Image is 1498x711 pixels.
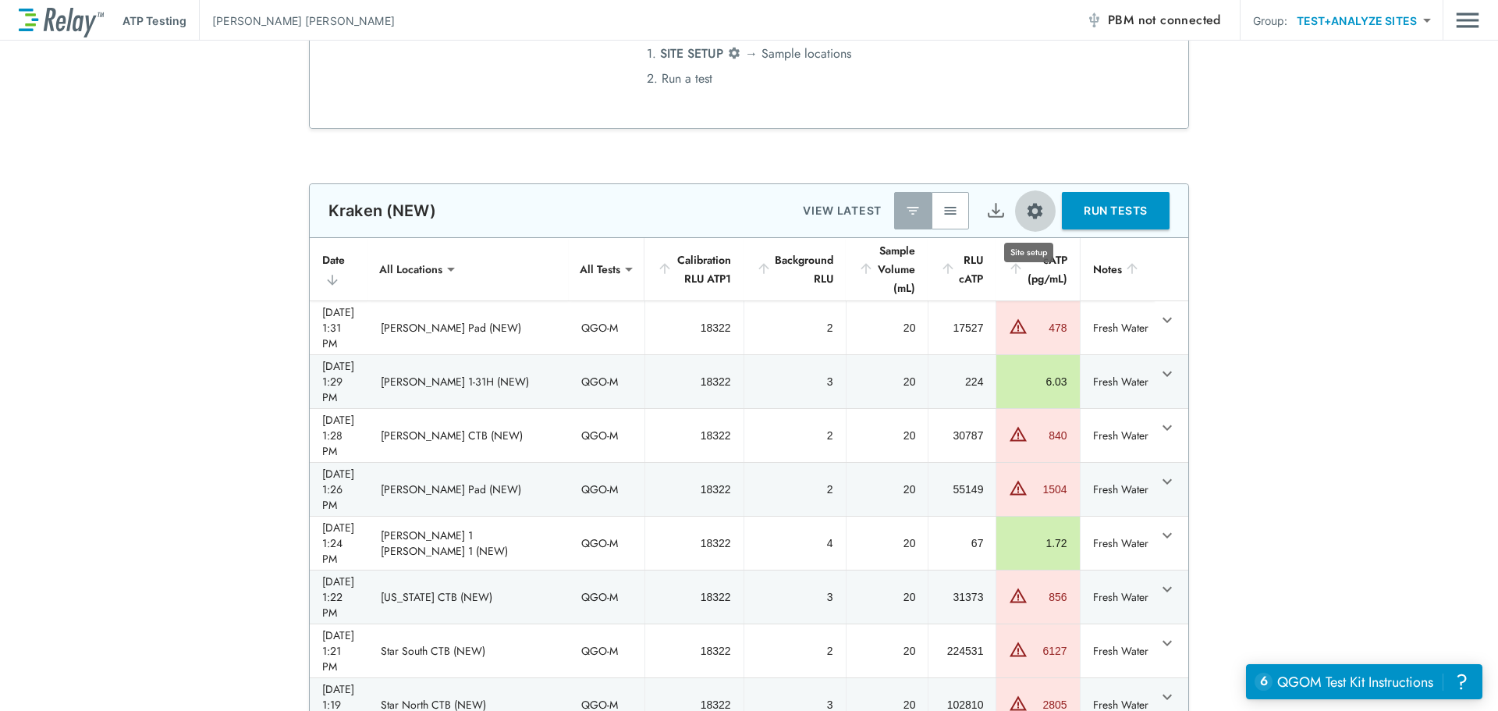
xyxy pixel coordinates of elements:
[368,463,569,516] td: [PERSON_NAME] Pad (NEW)
[368,254,453,285] div: All Locations
[859,374,916,389] div: 20
[1154,576,1180,603] button: expand row
[1154,630,1180,656] button: expand row
[322,304,356,351] div: [DATE] 1:31 PM
[569,571,644,624] td: QGO-M
[1062,192,1170,229] button: RUN TESTS
[1009,317,1028,336] img: Warning
[1154,522,1180,549] button: expand row
[757,643,833,659] div: 2
[328,201,436,220] p: Kraken (NEW)
[941,535,983,551] div: 67
[658,589,730,605] div: 18322
[658,428,730,443] div: 18322
[368,355,569,408] td: [PERSON_NAME] 1-31H (NEW)
[569,409,644,462] td: QGO-M
[1009,374,1067,389] div: 6.03
[941,482,983,497] div: 55149
[658,535,730,551] div: 18322
[1154,361,1180,387] button: expand row
[1108,9,1221,31] span: PBM
[569,624,644,677] td: QGO-M
[1080,463,1154,516] td: Fresh Water
[368,301,569,354] td: [PERSON_NAME] Pad (NEW)
[310,238,368,301] th: Date
[1031,589,1067,605] div: 856
[660,44,723,62] span: SITE SETUP
[859,482,916,497] div: 20
[941,374,983,389] div: 224
[1456,5,1479,35] button: Main menu
[368,409,569,462] td: [PERSON_NAME] CTB (NEW)
[1031,428,1067,443] div: 840
[1253,12,1288,29] p: Group:
[986,201,1006,221] img: Export Icon
[941,320,983,336] div: 17527
[757,482,833,497] div: 2
[941,428,983,443] div: 30787
[569,517,644,570] td: QGO-M
[859,643,916,659] div: 20
[657,251,730,288] div: Calibration RLU ATP1
[569,301,644,354] td: QGO-M
[322,466,356,513] div: [DATE] 1:26 PM
[1154,468,1180,495] button: expand row
[941,643,983,659] div: 224531
[368,624,569,677] td: Star South CTB (NEW)
[859,535,916,551] div: 20
[757,320,833,336] div: 2
[1025,201,1045,221] img: Settings Icon
[322,520,356,567] div: [DATE] 1:24 PM
[1080,409,1154,462] td: Fresh Water
[1456,5,1479,35] img: Drawer Icon
[941,589,983,605] div: 31373
[859,589,916,605] div: 20
[322,627,356,674] div: [DATE] 1:21 PM
[1009,425,1028,443] img: Warning
[858,241,916,297] div: Sample Volume (mL)
[1080,624,1154,677] td: Fresh Water
[1080,571,1154,624] td: Fresh Water
[1080,355,1154,408] td: Fresh Water
[757,535,833,551] div: 4
[569,463,644,516] td: QGO-M
[1009,640,1028,659] img: Warning
[757,374,833,389] div: 3
[1009,586,1028,605] img: Warning
[647,66,851,91] li: 2. Run a test
[1009,478,1028,497] img: Warning
[368,571,569,624] td: [US_STATE] CTB (NEW)
[756,251,833,288] div: Background RLU
[859,428,916,443] div: 20
[658,374,730,389] div: 18322
[859,320,916,336] div: 20
[1246,664,1482,699] iframe: Resource center
[1031,643,1067,659] div: 6127
[658,320,730,336] div: 18322
[757,428,833,443] div: 2
[658,482,730,497] div: 18322
[569,355,644,408] td: QGO-M
[1080,301,1154,354] td: Fresh Water
[19,4,104,37] img: LuminUltra Relay
[322,574,356,620] div: [DATE] 1:22 PM
[569,254,631,285] div: All Tests
[1086,12,1102,28] img: Offline Icon
[1004,243,1053,262] div: Site setup
[1014,190,1056,232] button: Site setup
[1154,307,1180,333] button: expand row
[905,203,921,219] img: Latest
[977,192,1014,229] button: Export
[1154,414,1180,441] button: expand row
[322,412,356,459] div: [DATE] 1:28 PM
[1154,684,1180,710] button: expand row
[322,358,356,405] div: [DATE] 1:29 PM
[1080,5,1227,36] button: PBM not connected
[757,589,833,605] div: 3
[1093,260,1141,279] div: Notes
[942,203,958,219] img: View All
[803,201,882,220] p: VIEW LATEST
